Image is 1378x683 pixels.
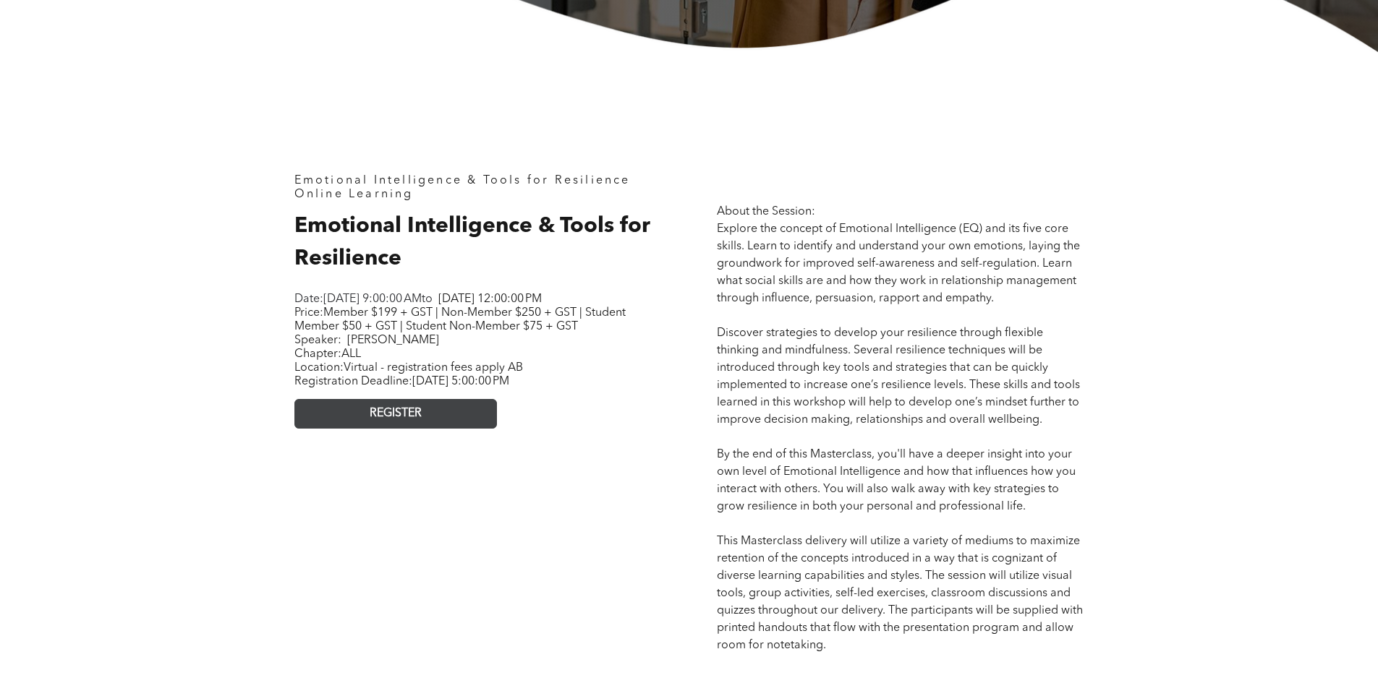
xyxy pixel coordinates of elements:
[294,348,361,360] span: Chapter:
[341,348,361,360] span: ALL
[294,362,523,387] span: Location: Registration Deadline:
[347,335,439,346] span: [PERSON_NAME]
[370,407,422,421] span: REGISTER
[412,376,509,387] span: [DATE] 5:00:00 PM
[344,362,523,374] span: Virtual - registration fees apply AB
[294,399,497,429] a: REGISTER
[294,335,341,346] span: Speaker:
[294,175,631,186] span: Emotional Intelligence & Tools for Resilience
[438,293,542,305] span: [DATE] 12:00:00 PM
[294,307,626,332] span: Price:
[323,293,422,305] span: [DATE] 9:00:00 AM
[294,215,650,270] span: Emotional Intelligence & Tools for Resilience
[294,307,626,332] span: Member $199 + GST | Non-Member $250 + GST | Student Member $50 + GST | Student Non-Member $75 + GST
[294,189,414,200] span: Online Learning
[294,293,433,305] span: Date: to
